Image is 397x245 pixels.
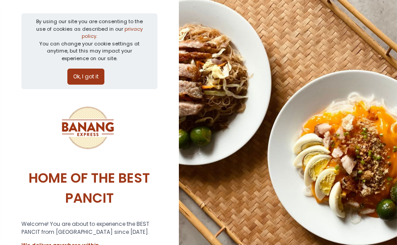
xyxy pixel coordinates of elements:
[21,161,157,215] div: HOME OF THE BEST PANCIT
[35,18,144,62] div: By using our site you are consenting to the use of cookies as described in our You can change you...
[21,220,157,236] div: Welcome! You are about to experience the BEST PANCIT from [GEOGRAPHIC_DATA] since [DATE].
[82,25,143,40] a: privacy policy.
[67,69,104,85] button: Ok, I got it
[54,94,121,161] img: Banang Express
